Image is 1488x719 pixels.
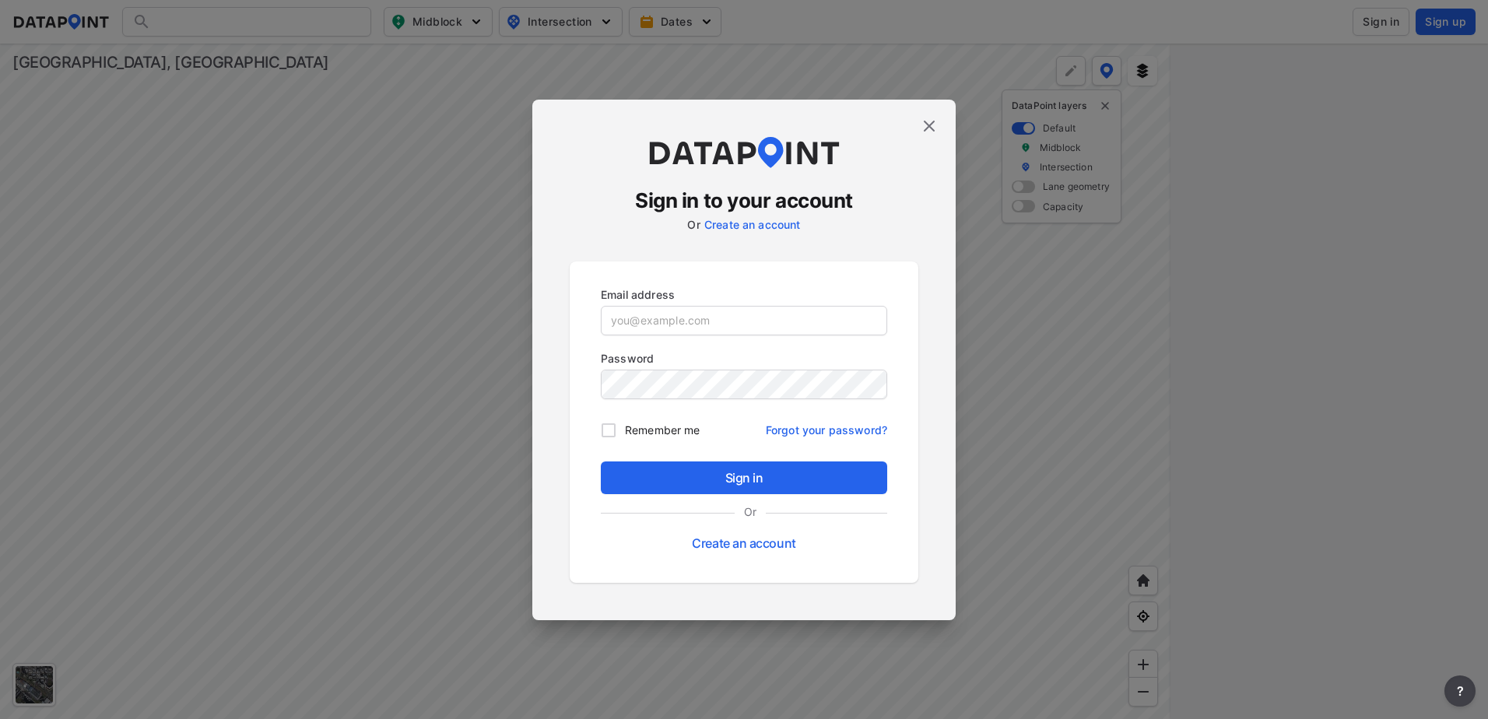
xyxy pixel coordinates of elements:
[704,218,801,231] a: Create an account
[601,350,887,367] p: Password
[625,422,700,438] span: Remember me
[766,414,887,438] a: Forgot your password?
[601,286,887,303] p: Email address
[920,117,939,135] img: close.efbf2170.svg
[570,187,918,215] h3: Sign in to your account
[1454,682,1466,700] span: ?
[687,218,700,231] label: Or
[1444,675,1476,707] button: more
[602,307,886,335] input: you@example.com
[692,535,795,551] a: Create an account
[601,461,887,494] button: Sign in
[735,503,766,520] label: Or
[613,468,875,487] span: Sign in
[647,137,841,168] img: dataPointLogo.9353c09d.svg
